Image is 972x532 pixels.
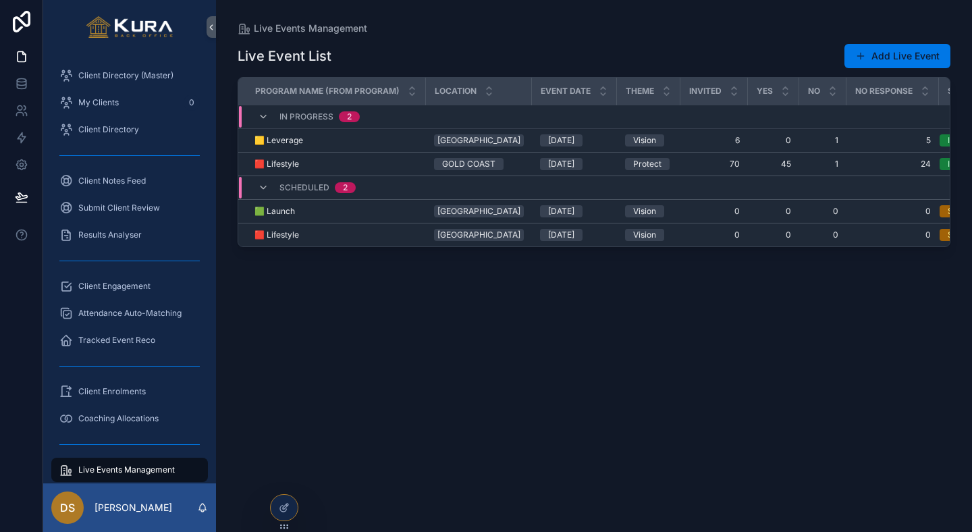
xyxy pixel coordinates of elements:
[633,229,656,241] div: Vision
[540,229,609,241] a: [DATE]
[689,86,722,97] span: Invited
[855,135,931,146] a: 5
[254,206,295,217] span: 🟩 Launch
[757,86,773,97] span: YES
[78,386,146,397] span: Client Enrolments
[540,134,609,147] a: [DATE]
[756,230,791,240] a: 0
[625,134,672,147] a: Vision
[51,406,208,431] a: Coaching Allocations
[86,16,173,38] img: App logo
[51,196,208,220] a: Submit Client Review
[43,54,216,483] div: scrollable content
[807,230,838,240] span: 0
[540,158,609,170] a: [DATE]
[756,135,791,146] a: 0
[94,501,172,514] p: [PERSON_NAME]
[51,223,208,247] a: Results Analyser
[625,205,672,217] a: Vision
[626,86,654,97] span: Theme
[756,159,791,169] a: 45
[807,206,838,217] a: 0
[184,95,200,111] div: 0
[51,379,208,404] a: Client Enrolments
[434,134,524,147] a: [GEOGRAPHIC_DATA]
[279,111,333,122] span: In progress
[855,86,913,97] span: NO RESPONSE
[78,335,155,346] span: Tracked Event Reco
[78,70,173,81] span: Client Directory (Master)
[51,274,208,298] a: Client Engagement
[78,203,160,213] span: Submit Client Review
[688,159,740,169] a: 70
[855,230,931,240] a: 0
[78,97,119,108] span: My Clients
[434,158,524,170] a: GOLD COAST
[51,458,208,482] a: Live Events Management
[437,134,520,147] div: [GEOGRAPHIC_DATA]
[625,229,672,241] a: Vision
[855,206,931,217] a: 0
[238,22,367,35] a: Live Events Management
[254,135,303,146] span: 🟨 Leverage
[343,182,348,193] div: 2
[254,230,299,240] span: 🟥 Lifestyle
[844,44,950,68] button: Add Live Event
[437,205,520,217] div: [GEOGRAPHIC_DATA]
[51,63,208,88] a: Client Directory (Master)
[633,134,656,147] div: Vision
[855,159,931,169] a: 24
[435,86,477,97] span: Location
[78,176,146,186] span: Client Notes Feed
[434,229,524,241] a: [GEOGRAPHIC_DATA]
[688,135,740,146] a: 6
[548,158,574,170] div: [DATE]
[78,464,175,475] span: Live Events Management
[60,500,75,516] span: DS
[255,86,400,97] span: Program Name (from Program)
[51,301,208,325] a: Attendance Auto-Matching
[78,124,139,135] span: Client Directory
[51,328,208,352] a: Tracked Event Reco
[78,230,142,240] span: Results Analyser
[625,158,672,170] a: Protect
[254,230,418,240] a: 🟥 Lifestyle
[279,182,329,193] span: Scheduled
[756,206,791,217] a: 0
[807,159,838,169] a: 1
[633,158,661,170] div: Protect
[548,205,574,217] div: [DATE]
[78,308,182,319] span: Attendance Auto-Matching
[78,281,151,292] span: Client Engagement
[548,134,574,147] div: [DATE]
[254,159,299,169] span: 🟥 Lifestyle
[254,159,418,169] a: 🟥 Lifestyle
[434,205,524,217] a: [GEOGRAPHIC_DATA]
[238,47,331,65] h1: Live Event List
[808,86,820,97] span: NO
[548,229,574,241] div: [DATE]
[442,158,495,170] div: GOLD COAST
[254,135,418,146] a: 🟨 Leverage
[633,205,656,217] div: Vision
[688,230,740,240] a: 0
[540,205,609,217] a: [DATE]
[688,206,740,217] a: 0
[78,413,159,424] span: Coaching Allocations
[347,111,352,122] div: 2
[51,90,208,115] a: My Clients0
[254,22,367,35] span: Live Events Management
